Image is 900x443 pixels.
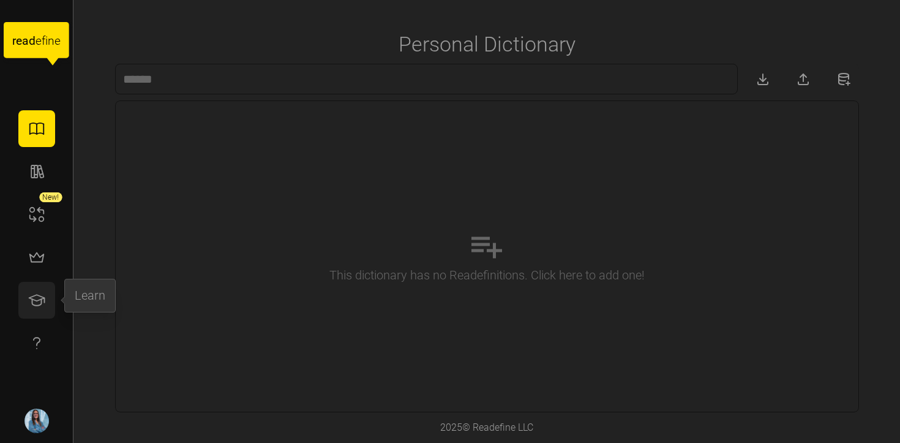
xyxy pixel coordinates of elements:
div: New! [39,192,62,202]
tspan: n [48,34,55,48]
tspan: e [54,34,61,48]
h1: Personal Dictionary [399,31,576,58]
a: readefine [4,10,69,77]
img: Sonia Logiurato [24,409,49,433]
tspan: f [42,34,46,48]
tspan: a [22,34,28,48]
tspan: r [12,34,17,48]
tspan: e [36,34,42,48]
div: This dictionary has no Readefinitions. Click here to add one! [329,266,645,284]
div: Learn [75,286,105,305]
tspan: i [45,34,48,48]
div: 2025 © Readefine LLC [434,414,539,442]
tspan: e [16,34,22,48]
tspan: d [29,34,36,48]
